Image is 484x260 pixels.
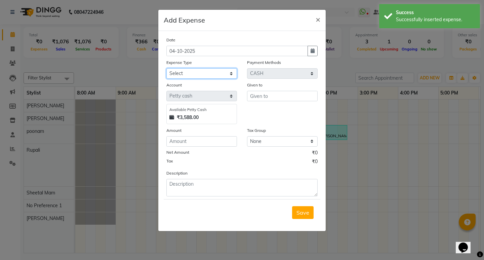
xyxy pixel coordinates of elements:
[247,82,263,88] label: Given to
[169,107,234,113] div: Available Petty Cash
[177,114,199,121] strong: ₹3,588.00
[292,206,314,219] button: Save
[166,158,173,164] label: Tax
[396,16,475,23] div: Successfully inserted expense.
[310,10,326,29] button: Close
[316,14,320,24] span: ×
[312,149,318,158] span: ₹0
[247,60,281,66] label: Payment Methods
[164,15,205,25] h5: Add Expense
[312,158,318,167] span: ₹0
[166,170,188,176] label: Description
[247,91,318,101] input: Given to
[166,82,182,88] label: Account
[296,209,309,216] span: Save
[166,127,182,134] label: Amount
[166,60,192,66] label: Expense Type
[247,127,266,134] label: Tax Group
[166,37,175,43] label: Date
[166,136,237,147] input: Amount
[166,149,189,155] label: Net Amount
[456,233,477,253] iframe: chat widget
[396,9,475,16] div: Success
